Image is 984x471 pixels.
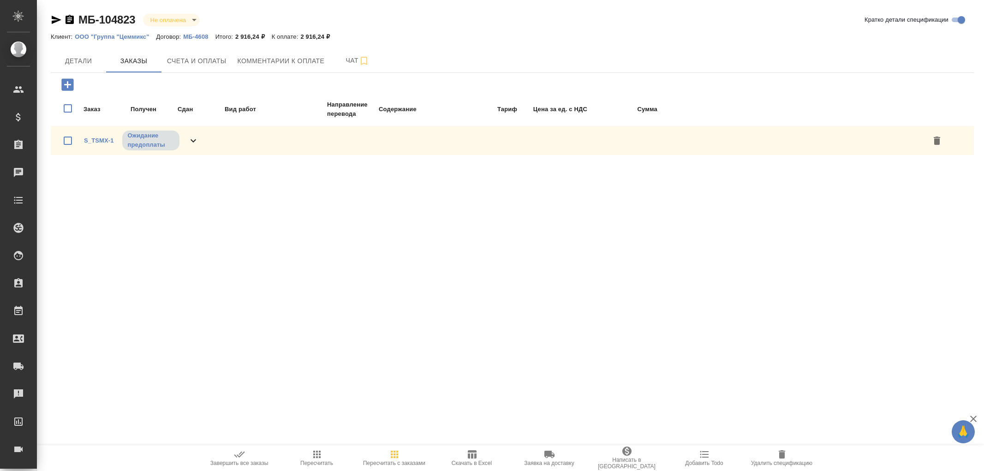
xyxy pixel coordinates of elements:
[51,33,75,40] p: Клиент:
[64,14,75,25] button: Скопировать ссылку
[224,100,326,119] td: Вид работ
[378,100,452,119] td: Содержание
[519,100,588,119] td: Цена за ед. с НДС
[177,100,223,119] td: Сдан
[300,33,337,40] p: 2 916,24 ₽
[75,32,156,40] a: ООО "Группа "Цеммикс"
[358,55,370,66] svg: Подписаться
[55,75,80,94] button: Добавить заказ
[335,55,380,66] span: Чат
[51,14,62,25] button: Скопировать ссылку для ЯМессенджера
[112,55,156,67] span: Заказы
[183,33,215,40] p: МБ-4608
[272,33,301,40] p: К оплате:
[143,14,200,26] div: Не оплачена
[156,33,184,40] p: Договор:
[955,422,971,441] span: 🙏
[589,100,658,119] td: Сумма
[51,126,974,155] div: S_TSMX-1Ожидание предоплаты
[327,100,377,119] td: Направление перевода
[238,55,325,67] span: Комментарии к оплате
[56,55,101,67] span: Детали
[167,55,227,67] span: Счета и оплаты
[83,100,129,119] td: Заказ
[952,420,975,443] button: 🙏
[148,16,189,24] button: Не оплачена
[84,137,114,144] a: S_TSMX-1
[453,100,518,119] td: Тариф
[865,15,948,24] span: Кратко детали спецификации
[75,33,156,40] p: ООО "Группа "Цеммикс"
[78,13,136,26] a: МБ-104823
[130,100,176,119] td: Получен
[183,32,215,40] a: МБ-4608
[215,33,235,40] p: Итого:
[235,33,272,40] p: 2 916,24 ₽
[128,131,174,149] p: Ожидание предоплаты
